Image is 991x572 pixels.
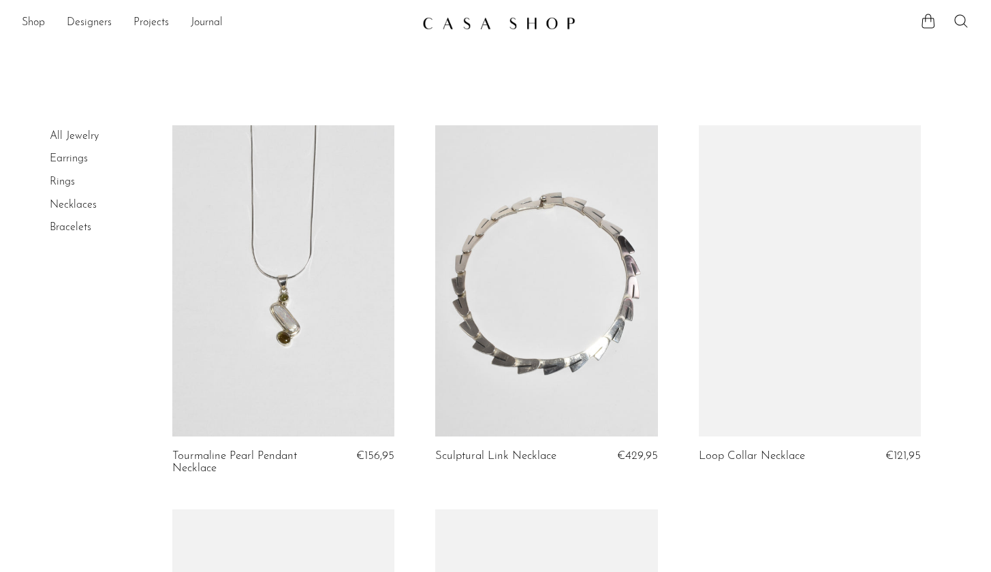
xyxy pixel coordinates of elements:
[67,14,112,32] a: Designers
[22,12,411,35] ul: NEW HEADER MENU
[50,222,91,233] a: Bracelets
[617,450,658,462] span: €429,95
[699,450,805,462] a: Loop Collar Necklace
[50,153,88,164] a: Earrings
[356,450,394,462] span: €156,95
[435,450,556,462] a: Sculptural Link Necklace
[22,12,411,35] nav: Desktop navigation
[22,14,45,32] a: Shop
[172,450,320,475] a: Tourmaline Pearl Pendant Necklace
[885,450,921,462] span: €121,95
[50,200,97,210] a: Necklaces
[50,131,99,142] a: All Jewelry
[50,176,75,187] a: Rings
[133,14,169,32] a: Projects
[191,14,223,32] a: Journal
